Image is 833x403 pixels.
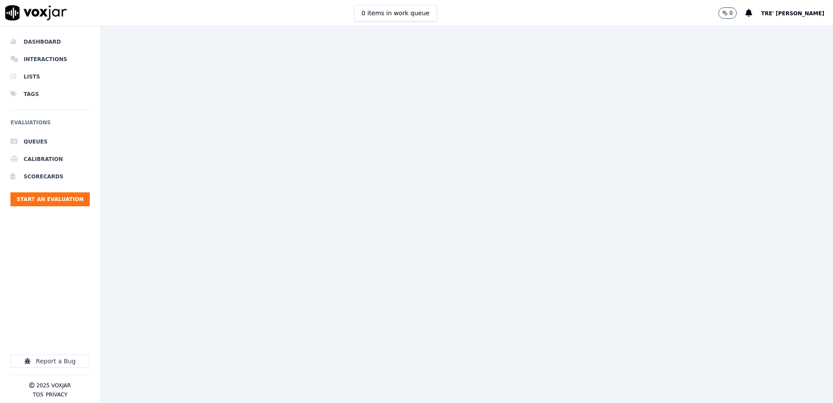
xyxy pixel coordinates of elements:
a: Tags [10,85,90,103]
a: Interactions [10,51,90,68]
button: Start an Evaluation [10,192,90,206]
p: 2025 Voxjar [36,382,71,389]
button: Report a Bug [10,355,90,368]
p: 0 [729,10,733,17]
button: 0 [718,7,737,19]
h6: Evaluations [10,117,90,133]
button: Privacy [46,391,68,398]
a: Dashboard [10,33,90,51]
button: Tre' [PERSON_NAME] [761,8,833,18]
button: TOS [33,391,43,398]
button: 0 items in work queue [354,5,437,21]
a: Lists [10,68,90,85]
span: Tre' [PERSON_NAME] [761,10,824,17]
a: Calibration [10,150,90,168]
a: Queues [10,133,90,150]
a: Scorecards [10,168,90,185]
img: voxjar logo [5,5,67,20]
